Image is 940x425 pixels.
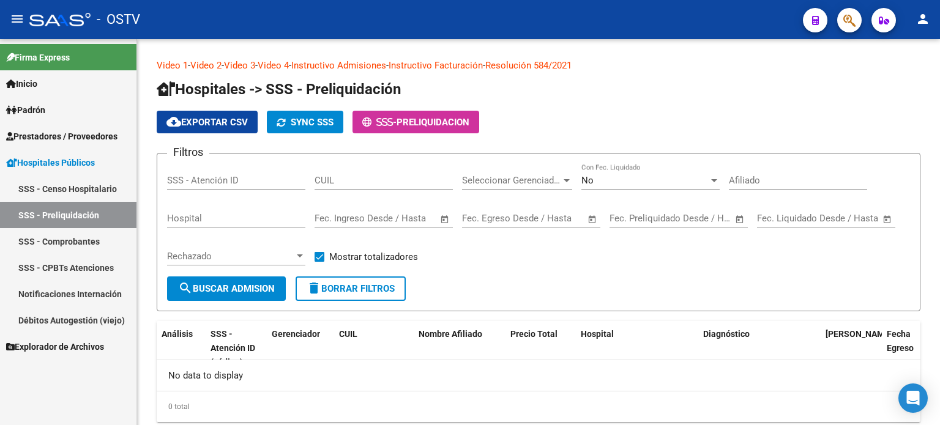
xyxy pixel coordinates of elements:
[6,130,117,143] span: Prestadores / Proveedores
[898,383,928,413] div: Open Intercom Messenger
[291,117,334,128] span: SYNC SSS
[167,276,286,301] button: Buscar admision
[267,111,343,133] button: SYNC SSS
[581,329,614,339] span: Hospital
[581,175,594,186] span: No
[586,212,600,226] button: Open calendar
[610,213,659,224] input: Fecha inicio
[698,321,821,375] datatable-header-cell: Diagnóstico
[157,360,920,391] div: No data to display
[523,213,582,224] input: Fecha fin
[258,60,289,71] a: Video 4
[362,117,397,128] span: -
[826,329,892,339] span: [PERSON_NAME]
[211,329,255,367] span: SSS - Atención ID (código)
[339,329,357,339] span: CUIL
[352,111,479,133] button: -PRELIQUIDACION
[166,114,181,129] mat-icon: cloud_download
[97,6,140,33] span: - OSTV
[178,281,193,295] mat-icon: search
[733,212,747,226] button: Open calendar
[334,321,414,375] datatable-header-cell: CUIL
[307,281,321,295] mat-icon: delete
[157,111,258,133] button: Exportar CSV
[272,329,320,339] span: Gerenciador
[307,283,395,294] span: Borrar Filtros
[670,213,729,224] input: Fecha fin
[157,391,920,422] div: 0 total
[6,51,70,64] span: Firma Express
[818,213,877,224] input: Fecha fin
[190,60,222,71] a: Video 2
[462,175,561,186] span: Seleccionar Gerenciador
[166,117,248,128] span: Exportar CSV
[167,144,209,161] h3: Filtros
[162,329,193,339] span: Análisis
[505,321,576,375] datatable-header-cell: Precio Total
[291,60,386,71] a: Instructivo Admisiones
[167,251,294,262] span: Rechazado
[157,81,401,98] span: Hospitales -> SSS - Preliquidación
[821,321,882,375] datatable-header-cell: Fecha Ingreso
[6,77,37,91] span: Inicio
[375,213,435,224] input: Fecha fin
[206,321,267,375] datatable-header-cell: SSS - Atención ID (código)
[389,60,483,71] a: Instructivo Facturación
[419,329,482,339] span: Nombre Afiliado
[178,283,275,294] span: Buscar admision
[157,60,188,71] a: Video 1
[224,60,255,71] a: Video 3
[6,340,104,353] span: Explorador de Archivos
[414,321,505,375] datatable-header-cell: Nombre Afiliado
[485,60,572,71] a: Resolución 584/2021
[6,156,95,169] span: Hospitales Públicos
[462,213,512,224] input: Fecha inicio
[916,12,930,26] mat-icon: person
[757,213,807,224] input: Fecha inicio
[576,321,698,375] datatable-header-cell: Hospital
[10,12,24,26] mat-icon: menu
[438,212,452,226] button: Open calendar
[703,329,750,339] span: Diagnóstico
[6,103,45,117] span: Padrón
[157,59,920,72] p: - - - - - -
[881,212,895,226] button: Open calendar
[510,329,558,339] span: Precio Total
[397,117,469,128] span: PRELIQUIDACION
[296,276,406,301] button: Borrar Filtros
[315,213,364,224] input: Fecha inicio
[329,249,418,264] span: Mostrar totalizadores
[157,321,206,375] datatable-header-cell: Análisis
[887,329,914,353] span: Fecha Egreso
[267,321,334,375] datatable-header-cell: Gerenciador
